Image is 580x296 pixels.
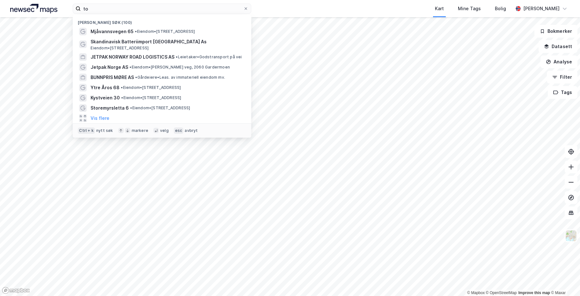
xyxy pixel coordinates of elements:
[91,94,120,102] span: Kystveien 30
[121,85,181,90] span: Eiendom • [STREET_ADDRESS]
[160,128,169,133] div: velg
[129,65,131,69] span: •
[135,75,137,80] span: •
[121,95,181,100] span: Eiendom • [STREET_ADDRESS]
[132,128,148,133] div: markere
[121,85,123,90] span: •
[176,54,178,59] span: •
[185,128,198,133] div: avbryt
[73,15,251,26] div: [PERSON_NAME] søk (100)
[96,128,113,133] div: nytt søk
[91,114,109,122] button: Vis flere
[135,29,137,34] span: •
[458,5,481,12] div: Mine Tags
[548,265,580,296] iframe: Chat Widget
[135,29,195,34] span: Eiendom • [STREET_ADDRESS]
[91,74,134,81] span: BUNNPRIS MØRE AS
[135,75,225,80] span: Gårdeiere • Leas. av immateriell eiendom mv.
[91,104,129,112] span: Storemyrsletta 6
[91,84,120,91] span: Ytre Åros 68
[121,95,123,100] span: •
[129,65,230,70] span: Eiendom • [PERSON_NAME] veg, 2060 Gardermoen
[174,127,184,134] div: esc
[435,5,444,12] div: Kart
[523,5,560,12] div: [PERSON_NAME]
[548,265,580,296] div: Kontrollprogram for chat
[10,4,57,13] img: logo.a4113a55bc3d86da70a041830d287a7e.svg
[495,5,506,12] div: Bolig
[130,105,132,110] span: •
[78,127,95,134] div: Ctrl + k
[91,63,128,71] span: Jetpak Norge AS
[91,46,149,51] span: Eiendom • [STREET_ADDRESS]
[91,53,174,61] span: JETPAK NORWAY ROAD LOGISTICS AS
[130,105,190,111] span: Eiendom • [STREET_ADDRESS]
[176,54,242,60] span: Leietaker • Godstransport på vei
[91,28,134,35] span: Mjåvannsvegen 65
[81,4,243,13] input: Søk på adresse, matrikkel, gårdeiere, leietakere eller personer
[91,38,244,46] span: Skandinavisk Batteriimport [GEOGRAPHIC_DATA] As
